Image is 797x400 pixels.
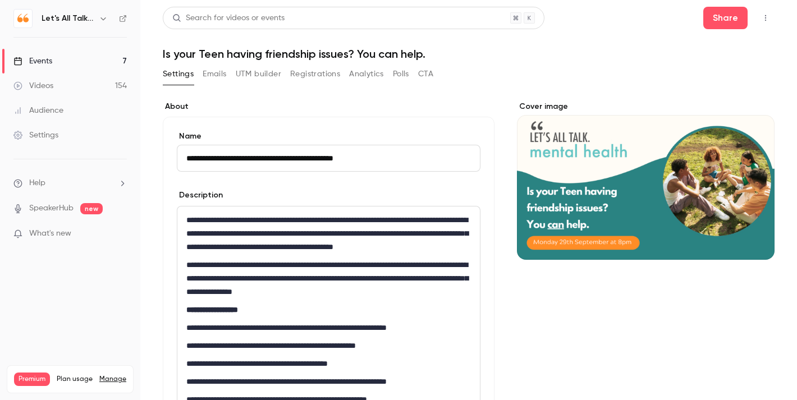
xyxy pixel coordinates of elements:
[14,10,32,27] img: Let's All Talk Mental Health
[517,101,775,260] section: Cover image
[163,65,194,83] button: Settings
[703,7,748,29] button: Share
[13,80,53,91] div: Videos
[42,13,94,24] h6: Let's All Talk Mental Health
[172,12,285,24] div: Search for videos or events
[393,65,409,83] button: Polls
[236,65,281,83] button: UTM builder
[177,131,480,142] label: Name
[177,190,223,201] label: Description
[203,65,226,83] button: Emails
[13,130,58,141] div: Settings
[163,101,494,112] label: About
[13,56,52,67] div: Events
[13,105,63,116] div: Audience
[29,177,45,189] span: Help
[290,65,340,83] button: Registrations
[99,375,126,384] a: Manage
[14,373,50,386] span: Premium
[13,177,127,189] li: help-dropdown-opener
[57,375,93,384] span: Plan usage
[29,228,71,240] span: What's new
[349,65,384,83] button: Analytics
[80,203,103,214] span: new
[517,101,775,112] label: Cover image
[418,65,433,83] button: CTA
[113,229,127,239] iframe: Noticeable Trigger
[163,47,775,61] h1: Is your Teen having friendship issues? You can help.
[29,203,74,214] a: SpeakerHub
